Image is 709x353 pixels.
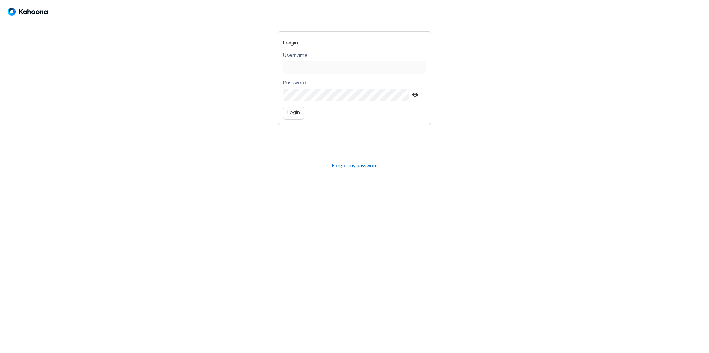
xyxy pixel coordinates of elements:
[283,53,308,59] p: Username
[412,92,418,98] svg: Show password text
[283,80,306,86] p: Password
[409,89,421,101] button: Show password text
[287,109,300,117] p: Login
[283,37,426,52] h3: Login
[283,89,409,101] input: Password
[283,107,304,120] button: Login
[8,8,48,16] img: Logo
[283,61,426,74] input: Username
[332,162,378,169] a: Forgot my password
